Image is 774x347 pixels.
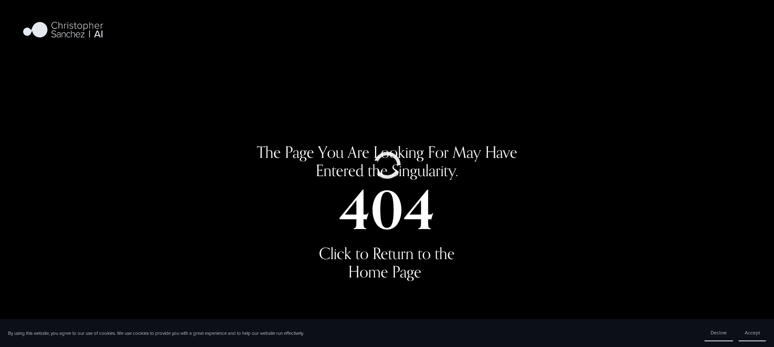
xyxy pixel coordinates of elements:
img: Christopher Sanchez | AI [23,20,103,41]
strong: 404 [339,177,435,242]
button: Decline [705,325,733,341]
a: Podcast [409,24,438,37]
span: The Page You Are Looking For May Have Entered the Singularity. [257,143,521,180]
span: Fast Company [503,24,555,36]
span: Decline [711,329,727,336]
a: The AI Frontier [633,24,687,37]
a: folder dropdown [503,24,555,37]
a: folder dropdown [454,24,488,37]
a: Contact Me [702,22,750,38]
a: Sovereign AI [570,24,617,37]
span: Big Ideas [454,24,488,36]
p: By using this website, you agree to our use of cookies. We use cookies to provide you with a grea... [8,330,304,336]
a: Click to Return to the Home Page [319,244,455,281]
span: Accept [745,329,760,336]
a: Home [372,24,394,37]
button: Accept [739,325,766,341]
